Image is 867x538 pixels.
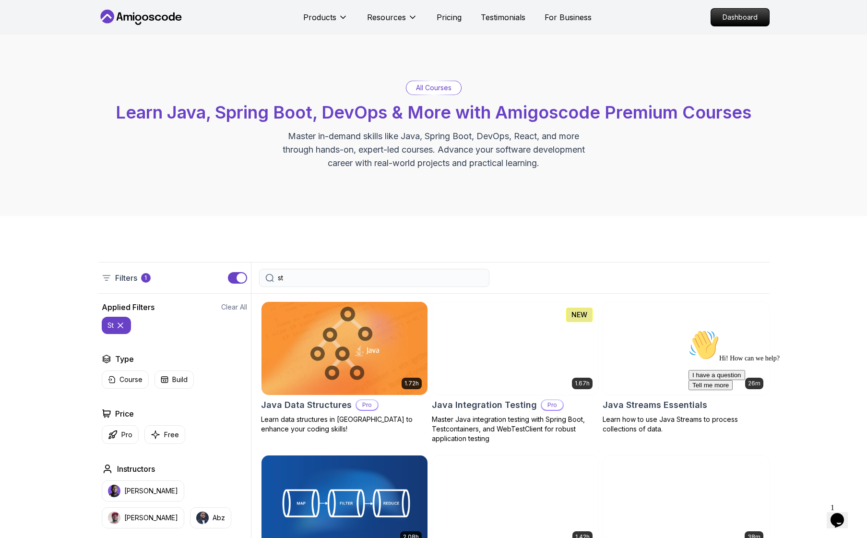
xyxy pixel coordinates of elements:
[154,371,194,389] button: Build
[102,301,154,313] h2: Applied Filters
[4,4,35,35] img: :wave:
[190,507,231,528] button: instructor imgAbz
[711,8,770,26] a: Dashboard
[4,4,177,64] div: 👋Hi! How can we help?I have a questionTell me more
[102,507,184,528] button: instructor img[PERSON_NAME]
[481,12,525,23] a: Testimonials
[303,12,348,31] button: Products
[196,512,209,524] img: instructor img
[432,415,599,443] p: Master Java integration testing with Spring Boot, Testcontainers, and WebTestClient for robust ap...
[124,486,178,496] p: [PERSON_NAME]
[261,415,428,434] p: Learn data structures in [GEOGRAPHIC_DATA] to enhance your coding skills!
[261,398,352,412] h2: Java Data Structures
[404,380,419,387] p: 1.72h
[571,310,587,320] p: NEW
[273,130,595,170] p: Master in-demand skills like Java, Spring Boot, DevOps, React, and more through hands-on, expert-...
[575,380,590,387] p: 1.67h
[261,301,428,434] a: Java Data Structures card1.72hJava Data StructuresProLearn data structures in [GEOGRAPHIC_DATA] t...
[107,321,114,330] p: st
[102,371,149,389] button: Course
[119,375,143,384] p: Course
[827,500,857,528] iframe: chat widget
[356,400,378,410] p: Pro
[102,317,131,334] button: st
[278,273,483,283] input: Search Java, React, Spring boot ...
[164,430,179,440] p: Free
[108,512,120,524] img: instructor img
[367,12,417,31] button: Resources
[124,513,178,523] p: [PERSON_NAME]
[117,463,155,475] h2: Instructors
[115,408,134,419] h2: Price
[603,301,770,434] a: Java Streams Essentials card26mJava Streams EssentialsLearn how to use Java Streams to process co...
[685,326,857,495] iframe: chat widget
[603,302,769,395] img: Java Streams Essentials card
[144,274,147,282] p: 1
[213,513,225,523] p: Abz
[172,375,188,384] p: Build
[121,430,132,440] p: Pro
[221,302,247,312] button: Clear All
[603,398,707,412] h2: Java Streams Essentials
[432,301,599,443] a: Java Integration Testing card1.67hNEWJava Integration TestingProMaster Java integration testing w...
[115,353,134,365] h2: Type
[261,302,428,395] img: Java Data Structures card
[4,29,95,36] span: Hi! How can we help?
[116,102,751,123] span: Learn Java, Spring Boot, DevOps & More with Amigoscode Premium Courses
[603,415,770,434] p: Learn how to use Java Streams to process collections of data.
[711,9,769,26] p: Dashboard
[108,485,120,497] img: instructor img
[4,44,60,54] button: I have a question
[542,400,563,410] p: Pro
[437,12,462,23] a: Pricing
[144,425,185,444] button: Free
[102,480,184,502] button: instructor img[PERSON_NAME]
[102,425,139,444] button: Pro
[115,272,137,284] p: Filters
[416,83,451,93] p: All Courses
[367,12,406,23] p: Resources
[4,54,48,64] button: Tell me more
[545,12,592,23] a: For Business
[432,302,598,395] img: Java Integration Testing card
[432,398,537,412] h2: Java Integration Testing
[303,12,336,23] p: Products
